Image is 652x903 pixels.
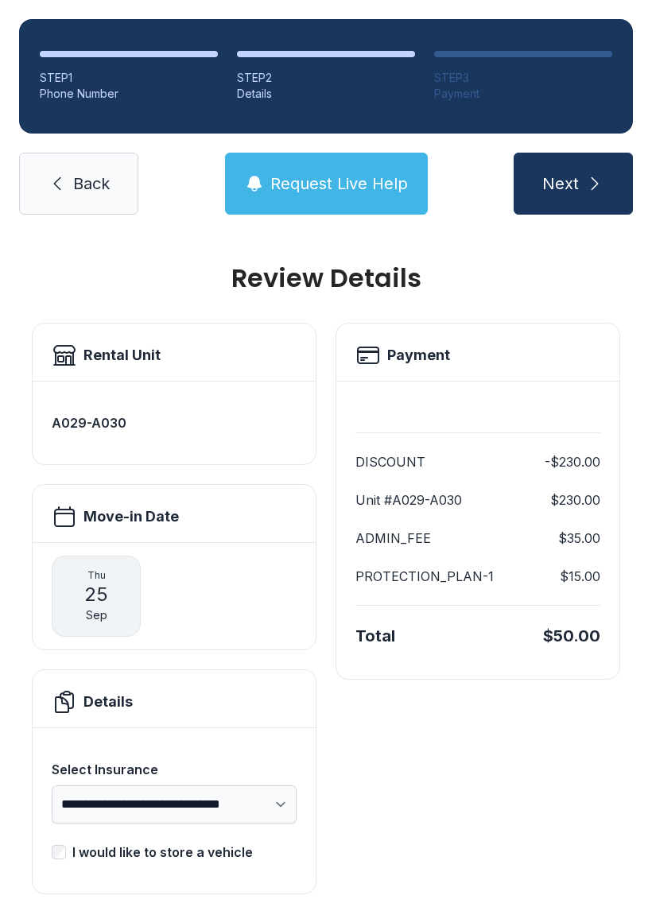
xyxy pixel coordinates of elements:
div: Total [355,625,395,647]
h2: Details [83,691,133,713]
span: Sep [86,607,107,623]
div: Select Insurance [52,760,297,779]
dt: ADMIN_FEE [355,529,431,548]
div: STEP 1 [40,70,218,86]
div: $50.00 [543,625,600,647]
div: STEP 3 [434,70,612,86]
dd: $230.00 [550,490,600,510]
dd: $15.00 [560,567,600,586]
dt: DISCOUNT [355,452,425,471]
h3: A029-A030 [52,413,297,432]
dd: $35.00 [558,529,600,548]
span: Thu [87,569,106,582]
select: Select Insurance [52,785,297,824]
dt: Unit #A029-A030 [355,490,462,510]
h2: Move-in Date [83,506,179,528]
span: Back [73,172,110,195]
h1: Review Details [32,265,620,291]
dd: -$230.00 [545,452,600,471]
div: Details [237,86,415,102]
span: 25 [84,582,108,607]
div: STEP 2 [237,70,415,86]
h2: Rental Unit [83,344,161,366]
h2: Payment [387,344,450,366]
dt: PROTECTION_PLAN-1 [355,567,494,586]
span: Request Live Help [270,172,408,195]
span: Next [542,172,579,195]
div: Payment [434,86,612,102]
div: Phone Number [40,86,218,102]
div: I would like to store a vehicle [72,843,253,862]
